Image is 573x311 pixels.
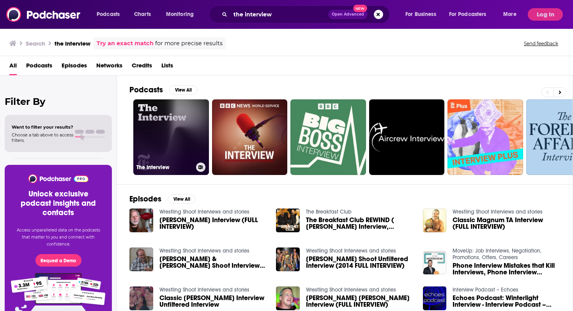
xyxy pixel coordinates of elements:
[306,256,414,269] span: [PERSON_NAME] Shoot Unfiltered Interview (2014 FULL INTERVIEW)
[453,247,541,261] a: MoveUp: Job Interviews, Negotiation, Promotions, Offers, Careers
[9,59,17,75] a: All
[306,295,414,308] a: Jim Cornette Crockett Interview (FULL INTERVIEW)
[503,9,516,20] span: More
[129,85,163,95] h2: Podcasts
[353,5,367,12] span: New
[129,247,153,271] img: Ole Anderson & Ricky Morton Shoot Interview (FULL INTERVIEW)
[453,217,560,230] a: Classic Magnum TA Interview (FULL INTERVIEW)
[453,286,518,293] a: Interview Podcast – Echoes
[136,164,193,171] h3: The Interview
[12,132,73,143] span: Choose a tab above to access filters.
[26,40,45,47] h3: Search
[306,217,414,230] a: The Breakfast Club REWIND ( Usher Interview, Ric Flair Interview and Yung Miami Interview)
[400,8,446,21] button: open menu
[453,262,560,276] a: Phone Interview Mistakes that Kill Interviews, Phone Interview Strategy and Prep
[159,247,249,254] a: Wrestling Shoot Interviews and stories
[5,96,112,107] h2: Filter By
[129,194,161,204] h2: Episodes
[129,194,196,204] a: EpisodesView All
[159,295,267,308] span: Classic [PERSON_NAME] Interview Unfiltered Interview
[159,217,267,230] a: Jimmy Valiant Interview (FULL INTERVIEW)
[306,295,414,308] span: [PERSON_NAME] [PERSON_NAME] Interview (FULL INTERVIEW)
[276,209,300,232] img: The Breakfast Club REWIND ( Usher Interview, Ric Flair Interview and Yung Miami Interview)
[159,256,267,269] a: Ole Anderson & Ricky Morton Shoot Interview (FULL INTERVIEW)
[423,286,447,310] img: Echoes Podcast: Winterlight Interview - Interview Podcast – Echoes
[96,59,122,75] a: Networks
[306,286,396,293] a: Wrestling Shoot Interviews and stories
[306,247,396,254] a: Wrestling Shoot Interviews and stories
[306,217,414,230] span: The Breakfast Club REWIND ( [PERSON_NAME] Interview, [PERSON_NAME] Interview and Yung Miami Inter...
[332,12,364,16] span: Open Advanced
[159,209,249,215] a: Wrestling Shoot Interviews and stories
[444,8,498,21] button: open menu
[453,209,543,215] a: Wrestling Shoot Interviews and stories
[132,59,152,75] a: Credits
[97,9,120,20] span: Podcasts
[14,189,103,217] h3: Unlock exclusive podcast insights and contacts
[453,295,560,308] a: Echoes Podcast: Winterlight Interview - Interview Podcast – Echoes
[276,247,300,271] img: Kenny Omega Shoot Unfiltered Interview (2014 FULL INTERVIEW)
[405,9,436,20] span: For Business
[159,217,267,230] span: [PERSON_NAME] Interview (FULL INTERVIEW)
[161,59,173,75] a: Lists
[6,7,81,22] img: Podchaser - Follow, Share and Rate Podcasts
[12,124,73,130] span: Want to filter your results?
[528,8,563,21] button: Log In
[449,9,486,20] span: For Podcasters
[155,39,223,48] span: for more precise results
[423,251,447,275] img: Phone Interview Mistakes that Kill Interviews, Phone Interview Strategy and Prep
[133,99,209,175] a: The Interview
[134,9,151,20] span: Charts
[161,8,204,21] button: open menu
[159,286,249,293] a: Wrestling Shoot Interviews and stories
[169,85,197,95] button: View All
[28,174,89,183] img: Podchaser - Follow, Share and Rate Podcasts
[62,59,87,75] a: Episodes
[168,194,196,204] button: View All
[230,8,328,21] input: Search podcasts, credits, & more...
[159,295,267,308] a: Classic Mark Lewin Interview Unfiltered Interview
[306,256,414,269] a: Kenny Omega Shoot Unfiltered Interview (2014 FULL INTERVIEW)
[26,59,52,75] a: Podcasts
[129,209,153,232] img: Jimmy Valiant Interview (FULL INTERVIEW)
[216,5,397,23] div: Search podcasts, credits, & more...
[129,286,153,310] img: Classic Mark Lewin Interview Unfiltered Interview
[159,256,267,269] span: [PERSON_NAME] & [PERSON_NAME] Shoot Interview (FULL INTERVIEW)
[306,209,352,215] a: The Breakfast Club
[35,254,81,267] button: Request a Demo
[129,8,156,21] a: Charts
[129,85,197,95] a: PodcastsView All
[14,227,103,248] p: Access unparalleled data on the podcasts that matter to you and connect with confidence.
[423,209,447,232] img: Classic Magnum TA Interview (FULL INTERVIEW)
[276,286,300,310] img: Jim Cornette Crockett Interview (FULL INTERVIEW)
[498,8,526,21] button: open menu
[166,9,194,20] span: Monitoring
[55,40,90,47] h3: the interview
[522,40,561,47] button: Send feedback
[97,39,154,48] a: Try an exact match
[328,10,368,19] button: Open AdvancedNew
[91,8,130,21] button: open menu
